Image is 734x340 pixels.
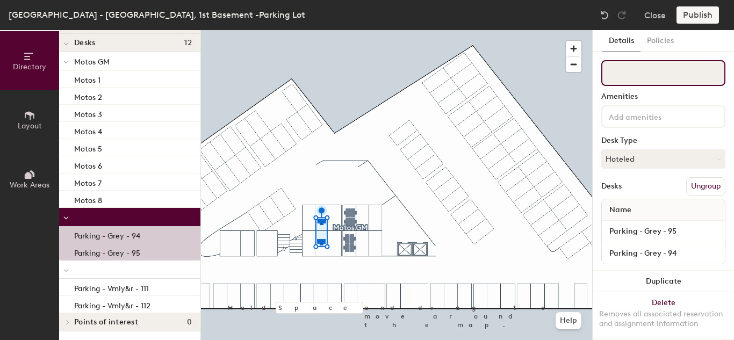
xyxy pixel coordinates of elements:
span: Directory [13,62,46,71]
span: Desks [74,39,95,47]
div: [GEOGRAPHIC_DATA] - [GEOGRAPHIC_DATA], 1st Basement -Parking Lot [9,8,305,21]
p: Parking - Vmly&r - 112 [74,298,150,310]
span: Points of interest [74,318,138,327]
span: Work Areas [10,180,49,190]
div: Removes all associated reservation and assignment information [599,309,728,329]
img: Redo [616,10,627,20]
button: Close [644,6,666,24]
div: Amenities [601,92,725,101]
div: Desks [601,182,622,191]
p: Parking - Vmly&r - 111 [74,281,149,293]
p: Motos 7 [74,176,102,188]
p: Motos 5 [74,141,102,154]
span: Motos GM [74,57,110,67]
p: Motos 1 [74,73,100,85]
input: Unnamed desk [604,224,723,239]
p: Motos 4 [74,124,102,136]
button: Hoteled [601,149,725,169]
p: Motos 3 [74,107,102,119]
p: Parking - Grey - 95 [74,245,140,258]
p: Motos 6 [74,158,102,171]
div: Desk Type [601,136,725,145]
input: Unnamed desk [604,245,723,261]
img: Undo [599,10,610,20]
span: 0 [187,318,192,327]
span: Layout [18,121,42,131]
p: Motos 8 [74,193,102,205]
input: Add amenities [607,110,703,122]
span: Name [604,200,637,220]
p: Motos 2 [74,90,102,102]
button: Help [556,312,581,329]
button: Policies [641,30,680,52]
span: 12 [184,39,192,47]
button: Details [602,30,641,52]
button: Ungroup [686,177,725,196]
button: DeleteRemoves all associated reservation and assignment information [593,292,734,339]
button: Duplicate [593,271,734,292]
p: Parking - Grey - 94 [74,228,140,241]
